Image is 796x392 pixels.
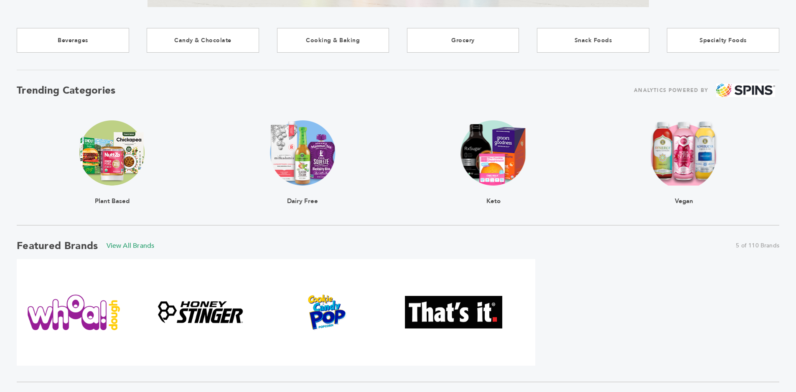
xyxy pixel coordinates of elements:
[537,28,649,53] a: Snack Foods
[152,298,249,327] img: Honey Stinger
[634,85,708,96] span: ANALYTICS POWERED BY
[107,241,155,250] a: View All Brands
[79,120,145,186] img: claim_plant_based Trending Image
[716,84,775,97] img: spins.png
[532,283,629,341] img: LesserEvil
[270,186,335,204] div: Dairy Free
[736,242,779,250] span: 5 of 110 Brands
[147,28,259,53] a: Candy & Chocolate
[17,239,98,253] h2: Featured Brands
[17,84,116,97] h2: Trending Categories
[650,120,718,186] img: claim_vegan Trending Image
[405,296,502,328] img: That's It
[650,186,718,204] div: Vegan
[461,186,526,204] div: Keto
[279,295,376,330] img: Cookie & Candy Pop Popcorn
[277,28,389,53] a: Cooking & Baking
[461,120,526,186] img: claim_ketogenic Trending Image
[407,28,519,53] a: Grocery
[270,120,335,186] img: claim_dairy_free Trending Image
[17,28,129,53] a: Beverages
[25,295,122,330] img: Whoa Dough
[667,28,779,53] a: Specialty Foods
[79,186,145,204] div: Plant Based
